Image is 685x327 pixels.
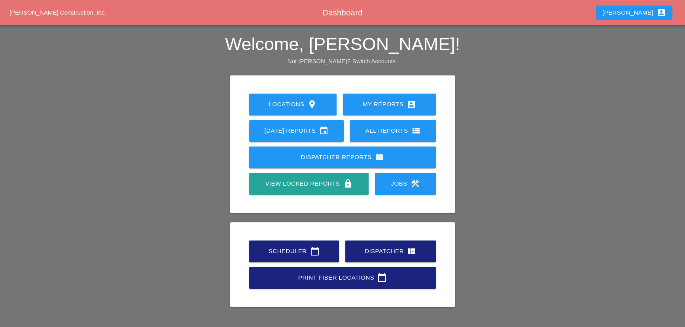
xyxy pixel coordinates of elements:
div: My Reports [356,100,423,109]
i: calendar_today [377,273,387,282]
div: Dispatcher Reports [262,152,424,162]
div: Jobs [388,179,423,188]
i: construction [411,179,420,188]
a: [PERSON_NAME] Construction, Inc. [9,9,106,16]
span: Not [PERSON_NAME]? [288,58,350,64]
a: Print Fiber Locations [249,267,436,289]
button: [PERSON_NAME] [596,6,672,20]
div: Scheduler [262,246,326,256]
span: Dashboard [322,8,362,17]
a: Switch Accounts [352,58,395,64]
a: My Reports [343,94,436,115]
i: account_box [657,8,666,17]
i: account_box [407,100,416,109]
i: view_list [411,126,420,135]
a: All Reports [350,120,436,142]
i: event [319,126,328,135]
div: All Reports [363,126,423,135]
div: [PERSON_NAME] [602,8,666,17]
i: view_quilt [407,246,416,256]
a: Jobs [375,173,436,195]
i: view_list [375,152,384,162]
div: [DATE] Reports [262,126,331,135]
a: Dispatcher Reports [249,147,436,168]
div: Print Fiber Locations [262,273,424,282]
div: Dispatcher [358,246,423,256]
div: Locations [262,100,324,109]
a: Dispatcher [345,241,436,262]
i: location_on [307,100,317,109]
a: [DATE] Reports [249,120,344,142]
a: View Locked Reports [249,173,369,195]
div: View Locked Reports [262,179,356,188]
i: lock [343,179,353,188]
i: calendar_today [310,246,320,256]
a: Locations [249,94,337,115]
a: Scheduler [249,241,339,262]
